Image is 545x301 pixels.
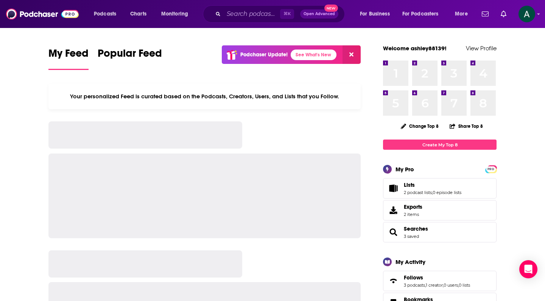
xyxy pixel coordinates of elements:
p: Podchaser Update! [240,51,288,58]
span: Follows [404,274,423,281]
a: 3 podcasts [404,282,425,288]
a: 3 saved [404,234,419,239]
a: Follows [386,276,401,286]
a: 2 podcast lists [404,190,432,195]
a: Charts [125,8,151,20]
button: open menu [89,8,126,20]
span: My Feed [48,47,89,64]
span: Follows [383,271,497,291]
a: Show notifications dropdown [479,8,492,20]
div: Open Intercom Messenger [519,260,537,278]
span: Charts [130,9,146,19]
a: PRO [486,166,495,172]
span: Monitoring [161,9,188,19]
button: open menu [355,8,399,20]
img: User Profile [519,6,535,22]
span: For Business [360,9,390,19]
span: , [458,282,459,288]
span: Searches [383,222,497,242]
a: View Profile [466,45,497,52]
a: Lists [404,182,461,188]
span: Exports [386,205,401,216]
button: Share Top 8 [449,119,483,133]
button: open menu [450,8,477,20]
a: Exports [383,200,497,220]
a: See What's New [291,50,336,60]
a: Popular Feed [98,47,162,70]
div: My Pro [396,166,414,173]
a: Follows [404,274,470,281]
a: Create My Top 8 [383,140,497,150]
span: , [443,282,444,288]
span: For Podcasters [402,9,439,19]
span: , [432,190,433,195]
span: Lists [404,182,415,188]
div: Search podcasts, credits, & more... [210,5,352,23]
a: Lists [386,183,401,194]
span: Popular Feed [98,47,162,64]
span: Exports [404,203,422,210]
div: My Activity [396,258,425,265]
span: Podcasts [94,9,116,19]
span: New [324,5,338,12]
a: 0 lists [459,282,470,288]
span: , [425,282,426,288]
button: Open AdvancedNew [300,9,338,19]
a: Searches [404,225,428,232]
span: More [455,9,468,19]
a: 0 episode lists [433,190,461,195]
span: Logged in as ashley88139 [519,6,535,22]
a: My Feed [48,47,89,70]
button: Change Top 8 [396,121,443,131]
div: Your personalized Feed is curated based on the Podcasts, Creators, Users, and Lists that you Follow. [48,84,361,109]
a: 1 creator [426,282,443,288]
a: Welcome ashley88139! [383,45,447,52]
span: ⌘ K [280,9,294,19]
a: 0 users [444,282,458,288]
span: Lists [383,178,497,199]
button: open menu [397,8,450,20]
a: Searches [386,227,401,237]
input: Search podcasts, credits, & more... [224,8,280,20]
img: Podchaser - Follow, Share and Rate Podcasts [6,7,79,21]
span: Open Advanced [304,12,335,16]
span: 2 items [404,212,422,217]
button: Show profile menu [519,6,535,22]
span: PRO [486,166,495,172]
button: open menu [156,8,198,20]
a: Show notifications dropdown [498,8,509,20]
